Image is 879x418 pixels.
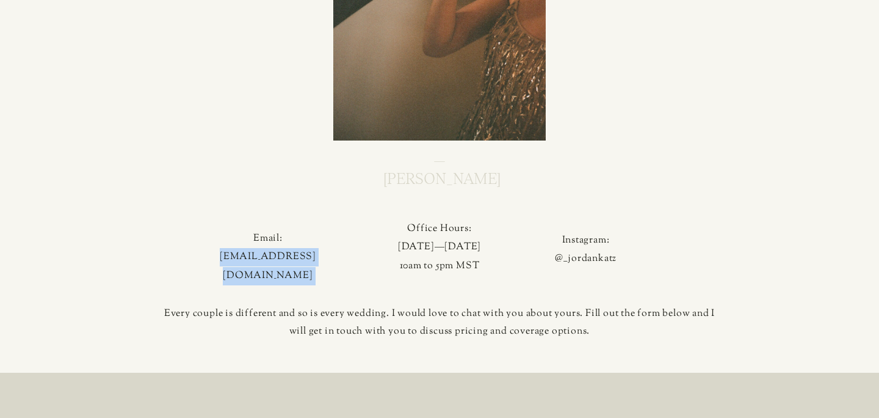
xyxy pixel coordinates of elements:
[384,151,495,170] h2: — [PERSON_NAME]
[552,232,620,264] p: Instagram: @__jordankatz
[209,230,327,266] p: Email: [EMAIL_ADDRESS][DOMAIN_NAME]
[161,306,718,318] p: Every couple is different and so is every wedding. I would love to chat with you about yours. Fil...
[392,220,487,276] p: Office Hours: [DATE]—[DATE] 10am to 5pm MST
[552,232,620,264] a: Instagram:@__jordankatz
